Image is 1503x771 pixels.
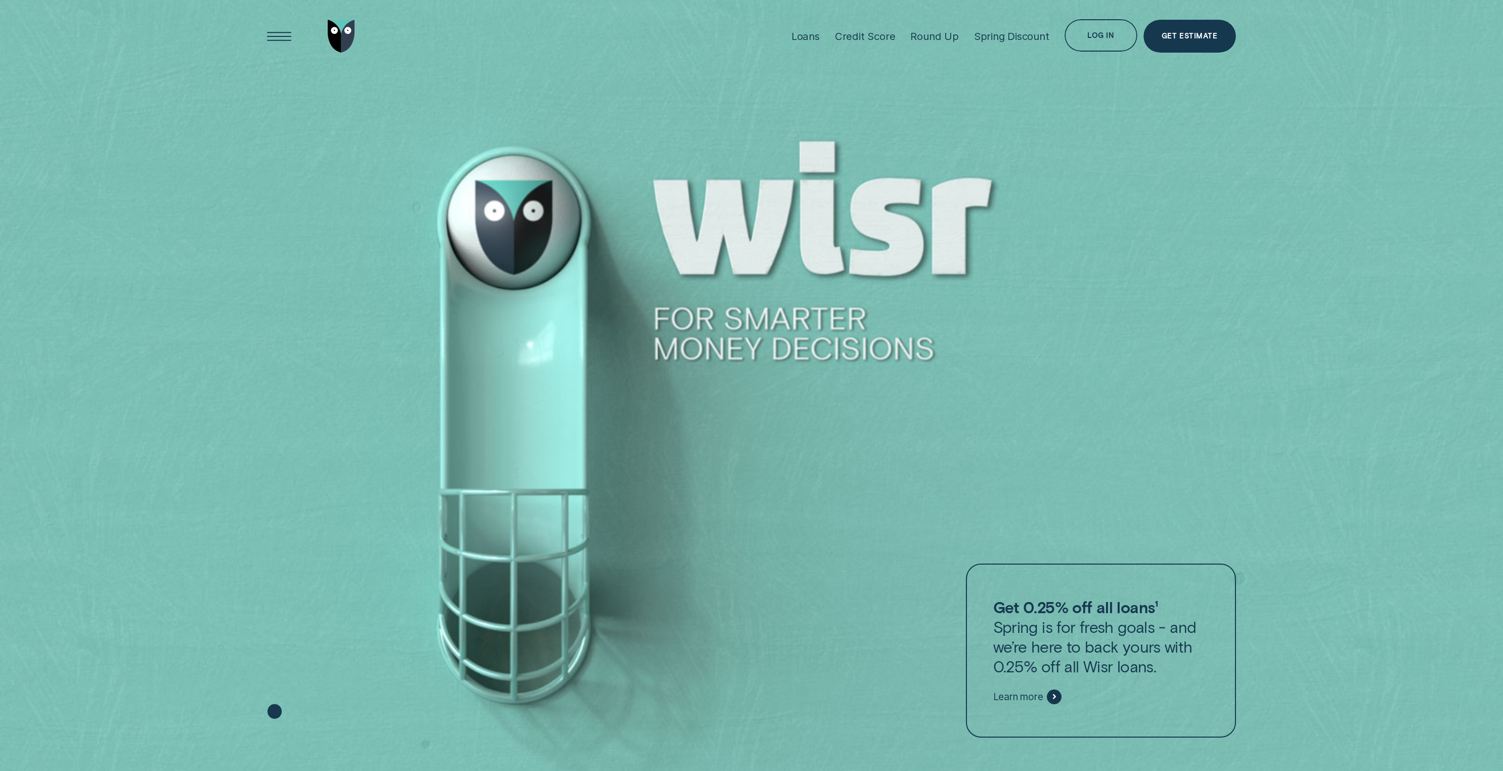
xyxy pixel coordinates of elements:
[974,30,1049,42] div: Spring Discount
[328,20,355,53] img: Wisr
[1065,19,1137,52] button: Log in
[263,20,296,53] button: Open Menu
[993,597,1159,616] strong: Get 0.25% off all loans¹
[966,564,1236,737] a: Get 0.25% off all loans¹Spring is for fresh goals - and we’re here to back yours with 0.25% off a...
[1143,20,1236,53] a: Get Estimate
[791,30,820,42] div: Loans
[910,30,958,42] div: Round Up
[835,30,896,42] div: Credit Score
[993,691,1043,703] span: Learn more
[993,597,1209,676] p: Spring is for fresh goals - and we’re here to back yours with 0.25% off all Wisr loans.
